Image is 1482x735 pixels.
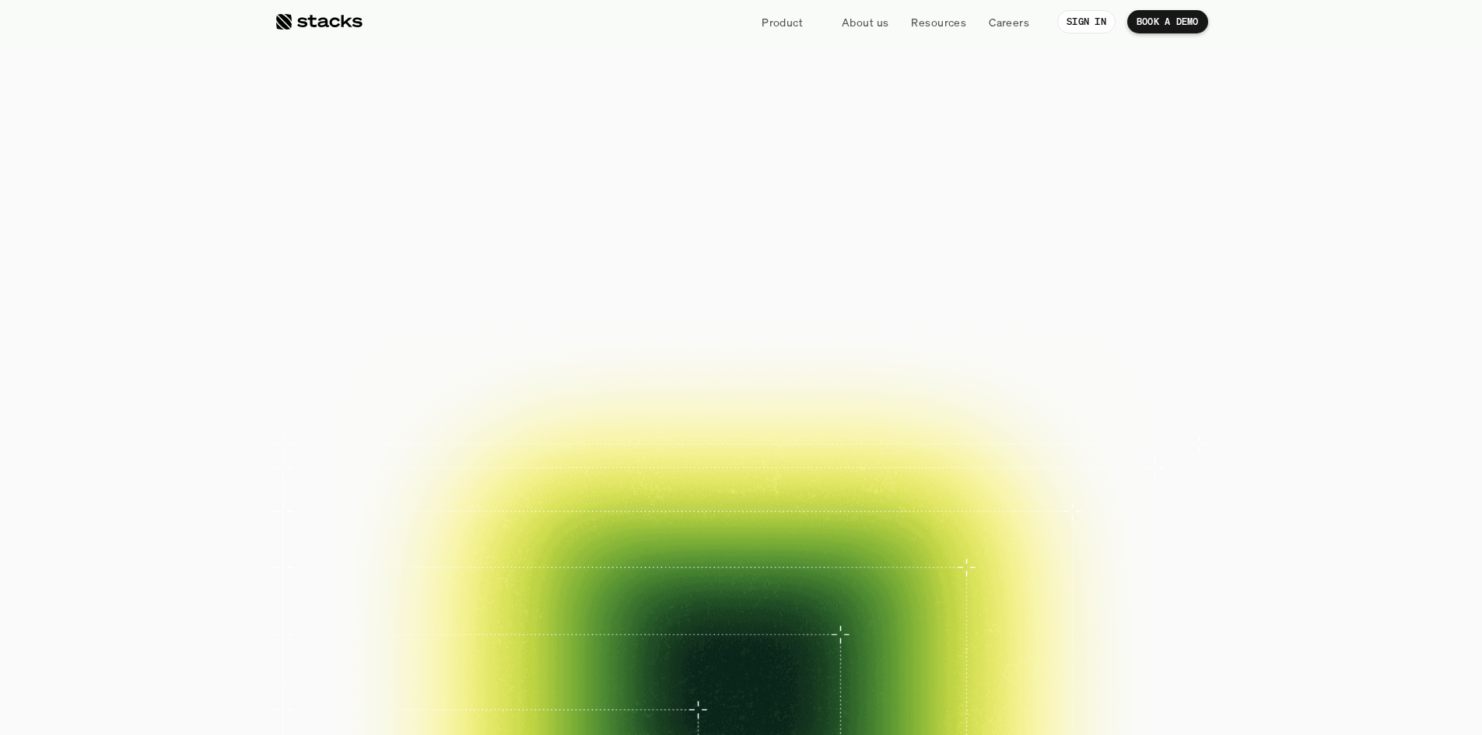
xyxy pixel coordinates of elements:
a: EXPLORE PRODUCT [730,331,896,368]
p: Close your books faster, smarter, and risk-free with Stacks, the AI tool for accounting teams. [556,266,926,312]
p: BOOK A DEMO [1137,16,1199,27]
span: The [461,115,578,182]
a: SIGN IN [1057,10,1116,33]
span: Reimagined. [556,182,925,249]
span: financial [591,115,846,182]
a: About us [832,8,898,36]
p: Careers [989,14,1029,30]
a: Careers [979,8,1039,36]
a: Resources [902,8,976,36]
p: SIGN IN [1067,16,1106,27]
p: EXPLORE PRODUCT [755,338,870,359]
p: BOOK A DEMO [612,338,696,359]
p: Resources [911,14,966,30]
p: About us [842,14,888,30]
span: close. [859,115,1021,182]
p: Product [762,14,803,30]
a: BOOK A DEMO [1127,10,1208,33]
a: BOOK A DEMO [587,331,722,368]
